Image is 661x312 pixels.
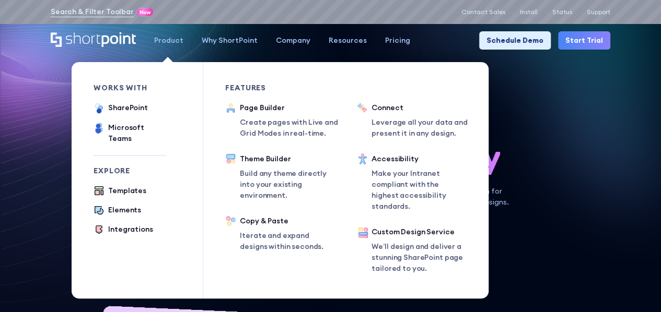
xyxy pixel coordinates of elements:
a: AccessibilityMake your Intranet compliant with the highest accessibility standards. [357,153,467,212]
a: Why ShortPoint [192,31,266,50]
a: Search & Filter Toolbar [51,6,134,17]
a: Resources [319,31,376,50]
a: Support [587,8,610,16]
a: Contact Sales [461,8,505,16]
a: Status [552,8,572,16]
a: Elements [94,205,141,217]
a: Pricing [376,31,419,50]
a: Integrations [94,224,153,236]
a: ConnectLeverage all your data and present it in any design. [357,102,476,139]
a: Home [51,32,136,48]
a: Copy & PasteIterate and expand designs within seconds. [225,215,335,252]
div: Custom Design Service [372,226,467,237]
p: Leverage all your data and present it in any design. [372,117,476,139]
div: Connect [372,102,476,113]
div: Company [276,35,310,46]
a: Microsoft Teams [94,122,166,144]
div: Explore [94,167,166,174]
a: SharePoint [94,102,148,115]
div: Theme Builder [240,153,335,164]
a: Schedule Demo [479,31,551,50]
a: Templates [94,185,146,197]
p: We’ll design and deliver a stunning SharePoint page tailored to you. [372,241,467,274]
div: Resources [329,35,367,46]
a: Product [145,31,192,50]
a: Install [520,8,538,16]
div: SharePoint [108,102,148,113]
div: Pricing [385,35,410,46]
p: Create pages with Live and Grid Modes in real-time. [240,117,344,139]
div: Copy & Paste [240,215,335,226]
p: Build any theme directly into your existing environment. [240,168,335,201]
a: Custom Design ServiceWe’ll design and deliver a stunning SharePoint page tailored to you. [357,226,467,277]
a: Page BuilderCreate pages with Live and Grid Modes in real-time. [225,102,344,139]
a: Start Trial [558,31,610,50]
div: Why ShortPoint [202,35,258,46]
div: Features [225,84,335,91]
p: Iterate and expand designs within seconds. [240,230,335,252]
div: Microsoft Teams [108,122,166,144]
div: works with [94,84,166,91]
h1: SharePoint Design has never been [51,102,610,175]
p: Make your Intranet compliant with the highest accessibility standards. [372,168,467,212]
div: Integrations [108,224,153,235]
div: Templates [108,185,146,196]
a: Theme BuilderBuild any theme directly into your existing environment. [225,153,335,201]
div: Elements [108,205,141,215]
div: Product [154,35,183,46]
iframe: Chat Widget [473,191,661,312]
a: Company [266,31,319,50]
div: Page Builder [240,102,344,113]
div: Accessibility [372,153,467,164]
